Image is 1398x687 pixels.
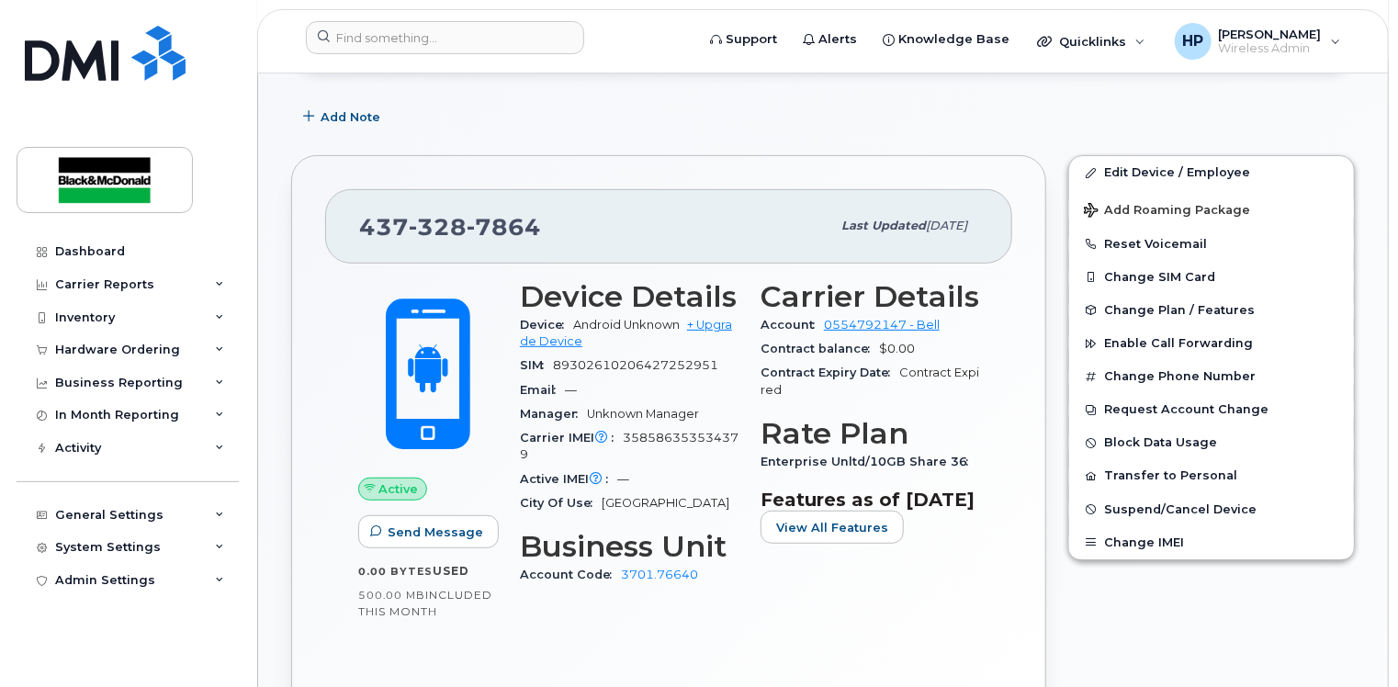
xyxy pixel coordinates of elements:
span: Quicklinks [1059,34,1126,49]
span: Knowledge Base [898,30,1009,49]
span: 328 [409,213,467,241]
a: Edit Device / Employee [1069,156,1354,189]
span: HP [1182,30,1203,52]
span: — [617,472,629,486]
button: Block Data Usage [1069,426,1354,459]
span: Unknown Manager [587,407,699,421]
span: 0.00 Bytes [358,565,433,578]
button: Enable Call Forwarding [1069,327,1354,360]
a: Support [697,21,790,58]
span: [DATE] [926,219,967,232]
span: Email [520,383,565,397]
h3: Carrier Details [761,280,979,313]
div: Harsh Patel [1162,23,1354,60]
span: Change Plan / Features [1104,303,1255,317]
span: Add Note [321,108,380,126]
span: Alerts [818,30,857,49]
span: 89302610206427252951 [553,358,718,372]
span: Android Unknown [573,318,680,332]
h3: Rate Plan [761,417,979,450]
span: Account Code [520,568,621,581]
span: [GEOGRAPHIC_DATA] [602,496,729,510]
span: used [433,564,469,578]
span: SIM [520,358,553,372]
span: View All Features [776,519,888,536]
a: Knowledge Base [870,21,1022,58]
span: 437 [359,213,541,241]
span: City Of Use [520,496,602,510]
button: Suspend/Cancel Device [1069,493,1354,526]
a: Alerts [790,21,870,58]
span: included this month [358,588,492,618]
a: 3701.76640 [621,568,698,581]
button: Add Roaming Package [1069,190,1354,228]
span: 358586353534379 [520,431,738,461]
span: Support [726,30,777,49]
span: $0.00 [879,342,915,355]
span: Suspend/Cancel Device [1104,502,1257,516]
span: Add Roaming Package [1084,203,1250,220]
input: Find something... [306,21,584,54]
span: Enterprise Unltd/10GB Share 36 [761,455,977,468]
span: Enable Call Forwarding [1104,337,1253,351]
button: Transfer to Personal [1069,459,1354,492]
h3: Business Unit [520,530,738,563]
h3: Features as of [DATE] [761,489,979,511]
span: 7864 [467,213,541,241]
button: Send Message [358,515,499,548]
button: Change Phone Number [1069,360,1354,393]
span: Active [379,480,419,498]
button: Request Account Change [1069,393,1354,426]
span: Active IMEI [520,472,617,486]
span: Account [761,318,824,332]
span: Manager [520,407,587,421]
button: View All Features [761,511,904,544]
span: Wireless Admin [1219,41,1322,56]
span: — [565,383,577,397]
a: 0554792147 - Bell [824,318,940,332]
button: Reset Voicemail [1069,228,1354,261]
span: Carrier IMEI [520,431,623,445]
span: 500.00 MB [358,589,425,602]
span: Send Message [388,524,483,541]
h3: Device Details [520,280,738,313]
span: Contract Expiry Date [761,366,899,379]
button: Add Note [291,100,396,133]
button: Change Plan / Features [1069,294,1354,327]
span: Contract Expired [761,366,979,396]
button: Change IMEI [1069,526,1354,559]
button: Change SIM Card [1069,261,1354,294]
span: Device [520,318,573,332]
span: Contract balance [761,342,879,355]
div: Quicklinks [1024,23,1158,60]
span: Last updated [841,219,926,232]
span: [PERSON_NAME] [1219,27,1322,41]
